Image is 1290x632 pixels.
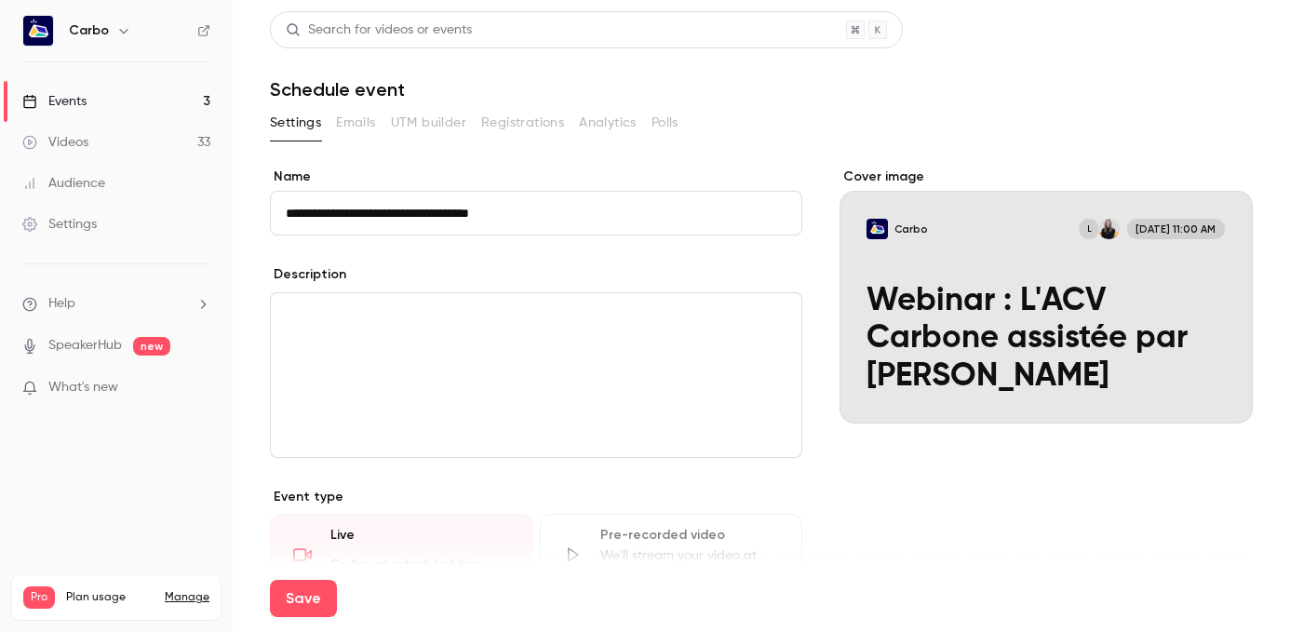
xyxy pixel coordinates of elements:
span: What's new [48,378,118,397]
div: Live [330,526,509,554]
a: Manage [165,590,209,605]
span: Help [48,294,75,314]
span: Emails [336,114,375,133]
img: Carbo [23,16,53,46]
span: Polls [652,114,679,133]
span: Analytics [579,114,637,133]
h6: Carbo [69,21,109,40]
div: Videos [22,133,88,152]
div: LiveGo live at scheduled time [270,514,532,596]
div: Pre-recorded videoWe'll stream your video at scheduled time [540,514,802,596]
li: help-dropdown-opener [22,294,210,314]
label: Name [270,168,802,186]
section: Cover image [840,168,1254,424]
label: Cover image [840,168,1254,186]
div: Events [22,92,87,111]
span: Pro [23,586,55,609]
iframe: Noticeable Trigger [188,380,210,397]
div: Search for videos or events [286,20,472,40]
div: editor [271,293,801,457]
div: Audience [22,174,105,193]
label: Description [270,265,346,284]
section: description [270,292,802,458]
div: Pre-recorded video [600,526,779,545]
p: Event type [270,488,802,506]
a: SpeakerHub [48,336,122,356]
div: Settings [22,215,97,234]
span: Plan usage [66,590,154,605]
button: Save [270,580,337,617]
h1: Schedule event [270,78,1253,101]
span: UTM builder [391,114,466,133]
span: Registrations [481,114,564,133]
button: Settings [270,108,321,138]
span: new [133,337,170,356]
